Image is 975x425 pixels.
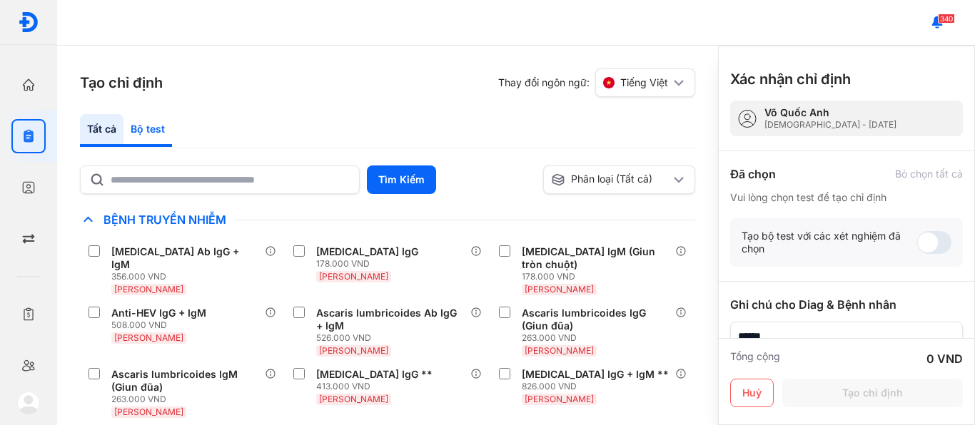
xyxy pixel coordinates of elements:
div: Tổng cộng [730,350,780,367]
div: Ascaris lumbricoides Ab IgG + IgM [316,307,464,332]
h3: Xác nhận chỉ định [730,69,851,89]
div: 508.000 VND [111,319,212,331]
div: Ghi chú cho Diag & Bệnh nhân [730,296,963,313]
div: [MEDICAL_DATA] IgG [316,245,418,258]
span: [PERSON_NAME] [114,406,183,417]
span: [PERSON_NAME] [525,345,594,356]
span: [PERSON_NAME] [114,284,183,295]
div: Võ Quốc Anh [764,106,896,119]
button: Huỷ [730,379,774,407]
span: [PERSON_NAME] [525,394,594,404]
img: logo [17,391,40,414]
button: Tìm Kiếm [367,165,436,194]
div: Thay đổi ngôn ngữ: [498,68,695,97]
div: 263.000 VND [522,332,675,344]
span: Bệnh Truyền Nhiễm [96,212,233,227]
div: 826.000 VND [522,381,675,392]
div: 263.000 VND [111,394,265,405]
div: Bỏ chọn tất cả [895,168,963,180]
div: [DEMOGRAPHIC_DATA] - [DATE] [764,119,896,130]
div: Vui lòng chọn test để tạo chỉ định [730,191,963,204]
div: Phân loại (Tất cả) [551,173,671,187]
img: logo [18,11,39,33]
div: Ascaris lumbricoides IgM (Giun đũa) [111,368,259,394]
div: 356.000 VND [111,271,265,282]
div: [MEDICAL_DATA] Ab IgG + IgM [111,245,259,271]
div: 178.000 VND [316,258,424,270]
div: Tạo bộ test với các xét nghiệm đã chọn [742,230,917,255]
div: [MEDICAL_DATA] IgM (Giun tròn chuột) [522,245,670,271]
span: [PERSON_NAME] [525,284,594,295]
div: 526.000 VND [316,332,470,344]
div: Bộ test [123,114,172,147]
div: 413.000 VND [316,381,438,392]
button: Tạo chỉ định [782,379,963,407]
div: Đã chọn [730,165,776,183]
div: Anti-HEV IgG + IgM [111,307,206,319]
span: 340 [938,14,955,24]
span: [PERSON_NAME] [319,394,388,404]
span: [PERSON_NAME] [319,345,388,356]
div: 178.000 VND [522,271,675,282]
div: 0 VND [926,350,963,367]
span: [PERSON_NAME] [319,271,388,282]
div: Ascaris lumbricoides IgG (Giun đũa) [522,307,670,332]
div: Tất cả [80,114,123,147]
span: [PERSON_NAME] [114,332,183,343]
span: Tiếng Việt [620,76,668,89]
div: [MEDICAL_DATA] IgG ** [316,368,433,381]
h3: Tạo chỉ định [80,73,163,93]
div: [MEDICAL_DATA] IgG + IgM ** [522,368,669,381]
